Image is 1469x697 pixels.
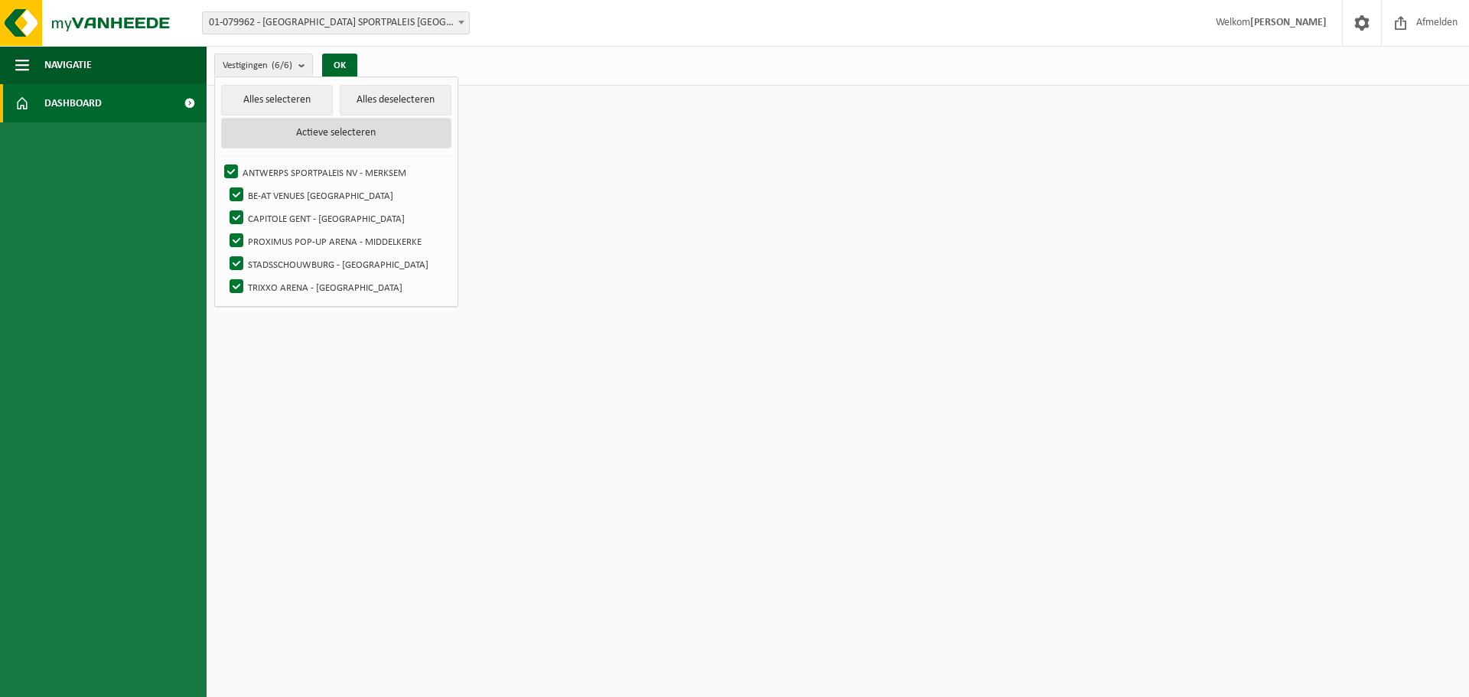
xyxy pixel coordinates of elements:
[1250,17,1327,28] strong: [PERSON_NAME]
[272,60,292,70] count: (6/6)
[214,54,313,77] button: Vestigingen(6/6)
[44,84,102,122] span: Dashboard
[44,46,92,84] span: Navigatie
[221,161,451,184] label: ANTWERPS SPORTPALEIS NV - MERKSEM
[226,184,451,207] label: BE-AT VENUES [GEOGRAPHIC_DATA]
[203,12,469,34] span: 01-079962 - ANTWERPS SPORTPALEIS NV - MERKSEM
[226,207,451,230] label: CAPITOLE GENT - [GEOGRAPHIC_DATA]
[223,54,292,77] span: Vestigingen
[221,85,333,116] button: Alles selecteren
[226,275,451,298] label: TRIXXO ARENA - [GEOGRAPHIC_DATA]
[226,230,451,252] label: PROXIMUS POP-UP ARENA - MIDDELKERKE
[340,85,451,116] button: Alles deselecteren
[322,54,357,78] button: OK
[202,11,470,34] span: 01-079962 - ANTWERPS SPORTPALEIS NV - MERKSEM
[226,252,451,275] label: STADSSCHOUWBURG - [GEOGRAPHIC_DATA]
[221,118,451,148] button: Actieve selecteren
